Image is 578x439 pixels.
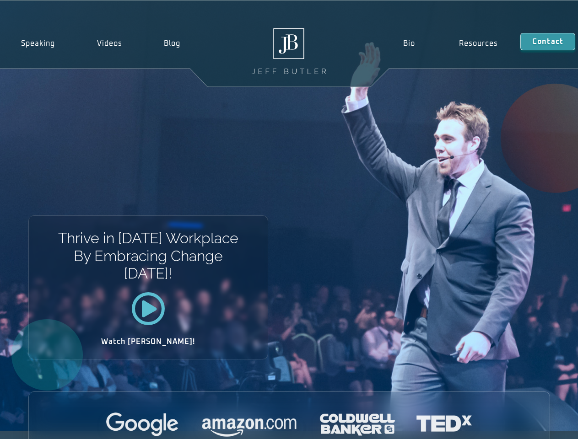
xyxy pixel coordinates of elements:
a: Videos [76,33,143,54]
nav: Menu [381,33,520,54]
a: Contact [520,33,575,50]
a: Resources [437,33,520,54]
h2: Watch [PERSON_NAME]! [61,338,236,345]
a: Bio [381,33,437,54]
h1: Thrive in [DATE] Workplace By Embracing Change [DATE]! [57,230,239,282]
a: Blog [143,33,201,54]
span: Contact [532,38,563,45]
